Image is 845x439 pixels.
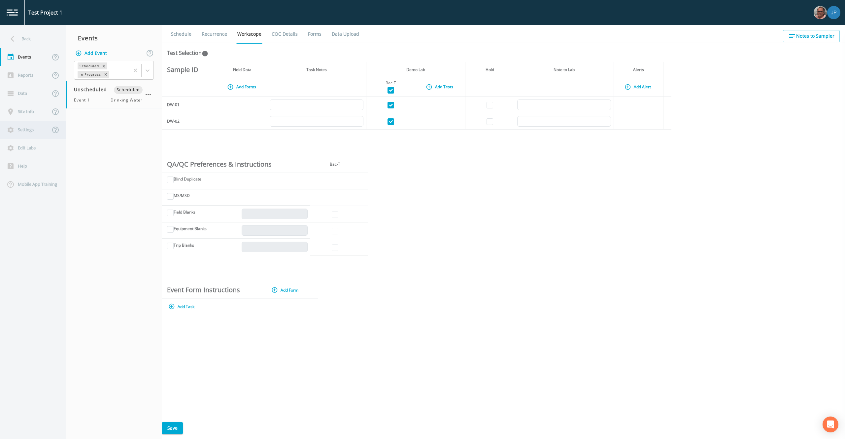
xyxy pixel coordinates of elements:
div: Open Intercom Messenger [823,417,838,432]
button: Add Event [74,47,110,60]
img: e2d790fa78825a4bb76dcb6ab311d44c [814,6,827,19]
span: Scheduled [114,87,143,93]
a: Forms [307,25,322,43]
div: Scheduled [78,62,100,69]
button: Add Tests [424,81,456,92]
div: In Progress [78,71,102,78]
button: Add Form [270,285,301,296]
img: 41241ef155101aa6d92a04480b0d0000 [827,6,840,19]
span: Drinking Water [111,97,143,103]
div: Bac-T [369,80,413,86]
button: Save [162,422,183,434]
td: DW-01 [162,97,211,113]
label: Blind Duplicate [174,176,201,182]
button: Add Forms [226,81,259,92]
button: Add Alert [623,81,654,92]
div: Test Selection [167,49,208,57]
a: Recurrence [201,25,228,43]
label: Equipment Blanks [174,226,207,232]
label: MS/MSD [174,193,190,199]
img: logo [7,9,18,16]
label: Field Blanks [174,209,195,215]
svg: In this section you'll be able to select the analytical test to run, based on the media type, and... [202,50,208,57]
div: Events [66,30,162,46]
a: COC Details [271,25,299,43]
a: Data Upload [331,25,360,43]
th: QA/QC Preferences & Instructions [162,156,310,173]
th: Note to Lab [515,62,614,77]
button: Notes to Sampler [783,30,840,42]
a: Schedule [170,25,192,43]
div: Test Project 1 [28,9,62,17]
th: Demo Lab [366,62,465,77]
div: Mike Franklin [813,6,827,19]
th: Sample ID [162,62,211,77]
th: Bac-T [310,156,360,173]
span: Event 1 [74,97,94,103]
td: DW-02 [162,113,211,130]
th: Event Form Instructions [162,282,261,299]
div: Remove Scheduled [100,62,107,69]
a: Workscope [236,25,262,44]
span: Unscheduled [74,86,112,94]
a: UnscheduledScheduledEvent 1Drinking Water [66,81,162,109]
span: Notes to Sampler [796,32,834,40]
th: Hold [465,62,515,77]
th: Alerts [614,62,663,77]
th: Field Data [218,62,267,77]
th: Task Notes [267,62,366,77]
div: Remove In Progress [102,71,109,78]
button: Add Task [167,301,197,312]
label: Trip Blanks [174,242,194,248]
